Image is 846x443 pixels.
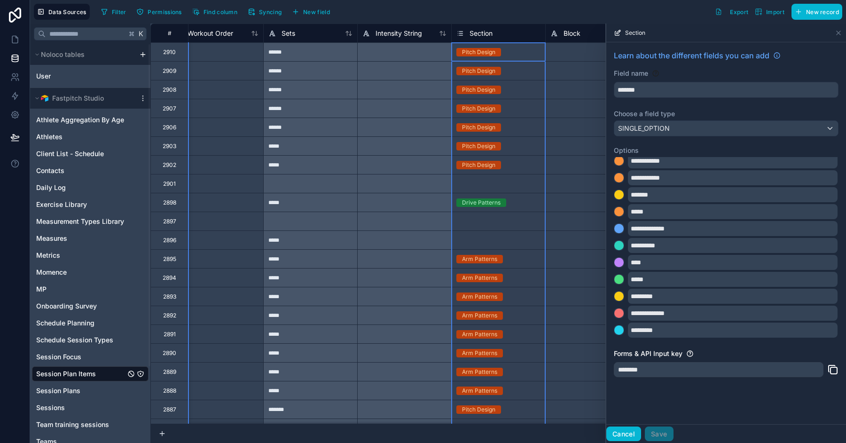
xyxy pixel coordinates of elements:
[730,8,748,16] span: Export
[36,352,125,362] a: Session Focus
[163,161,176,169] div: 2902
[138,31,144,37] span: K
[462,330,497,339] div: Arm Patterns
[32,231,149,246] div: Measures
[36,335,125,345] a: Schedule Session Types
[36,132,63,142] span: Athletes
[36,149,104,158] span: Client List - Schedule
[564,29,580,38] span: Block
[36,420,109,429] span: Team training sessions
[462,405,495,414] div: Pitch Design
[462,293,497,301] div: Arm Patterns
[97,5,130,19] button: Filter
[462,198,501,207] div: Drive Patterns
[52,94,104,103] span: Fastpitch Studio
[32,366,149,381] div: Session Plan Items
[36,268,67,277] span: Momence
[32,383,149,398] div: Session Plans
[36,386,125,396] a: Session Plans
[32,163,149,178] div: Contacts
[163,180,176,188] div: 2901
[462,368,497,376] div: Arm Patterns
[752,4,788,20] button: Import
[625,29,645,37] span: Section
[32,214,149,229] div: Measurement Types Library
[32,129,149,144] div: Athletes
[163,67,176,75] div: 2909
[303,8,330,16] span: New field
[244,5,289,19] a: Syncing
[36,251,60,260] span: Metrics
[36,369,96,379] span: Session Plan Items
[36,301,125,311] a: Onboarding Survey
[36,200,125,209] a: Exercise Library
[614,349,682,358] label: Forms & API Input key
[163,349,176,357] div: 2890
[164,331,176,338] div: 2891
[36,149,125,158] a: Client List - Schedule
[462,311,497,320] div: Arm Patterns
[163,274,176,282] div: 2894
[163,142,176,150] div: 2903
[32,180,149,195] div: Daily Log
[244,5,285,19] button: Syncing
[282,29,295,38] span: Sets
[462,349,497,357] div: Arm Patterns
[36,285,47,294] span: MP
[36,234,67,243] span: Measures
[163,237,176,244] div: 2896
[712,4,752,20] button: Export
[36,217,125,226] a: Measurement Types Library
[36,420,125,429] a: Team training sessions
[36,115,124,125] span: Athlete Aggregation By Age
[36,268,125,277] a: Momence
[36,71,51,81] span: User
[41,50,85,59] span: Noloco tables
[32,112,149,127] div: Athlete Aggregation By Age
[788,4,842,20] a: New record
[606,427,641,442] button: Cancel
[462,274,497,282] div: Arm Patterns
[32,400,149,415] div: Sessions
[462,387,497,395] div: Arm Patterns
[766,8,784,16] span: Import
[36,71,116,81] a: User
[189,5,241,19] button: Find column
[462,104,495,113] div: Pitch Design
[41,95,48,102] img: Airtable Logo
[36,335,113,345] span: Schedule Session Types
[112,8,126,16] span: Filter
[462,123,495,132] div: Pitch Design
[36,318,125,328] a: Schedule Planning
[614,120,838,136] button: SINGLE_OPTION
[36,234,125,243] a: Measures
[470,29,493,38] span: Section
[36,251,125,260] a: Metrics
[32,248,149,263] div: Metrics
[614,69,648,78] label: Field name
[163,218,176,225] div: 2897
[163,86,176,94] div: 2908
[32,197,149,212] div: Exercise Library
[32,146,149,161] div: Client List - Schedule
[806,8,839,16] span: New record
[36,301,97,311] span: Onboarding Survey
[376,29,422,38] span: Intensity String
[163,368,176,376] div: 2889
[462,67,495,75] div: Pitch Design
[791,4,842,20] button: New record
[36,166,64,175] span: Contacts
[158,30,181,37] div: #
[163,199,176,206] div: 2898
[32,69,149,84] div: User
[36,166,125,175] a: Contacts
[32,48,135,61] button: Noloco tables
[614,109,838,119] label: Choose a field type
[36,217,124,226] span: Measurement Types Library
[36,403,125,412] a: Sessions
[36,183,66,192] span: Daily Log
[36,369,125,379] a: Session Plan Items
[618,124,670,133] span: SINGLE_OPTION
[163,105,176,112] div: 2907
[148,8,181,16] span: Permissions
